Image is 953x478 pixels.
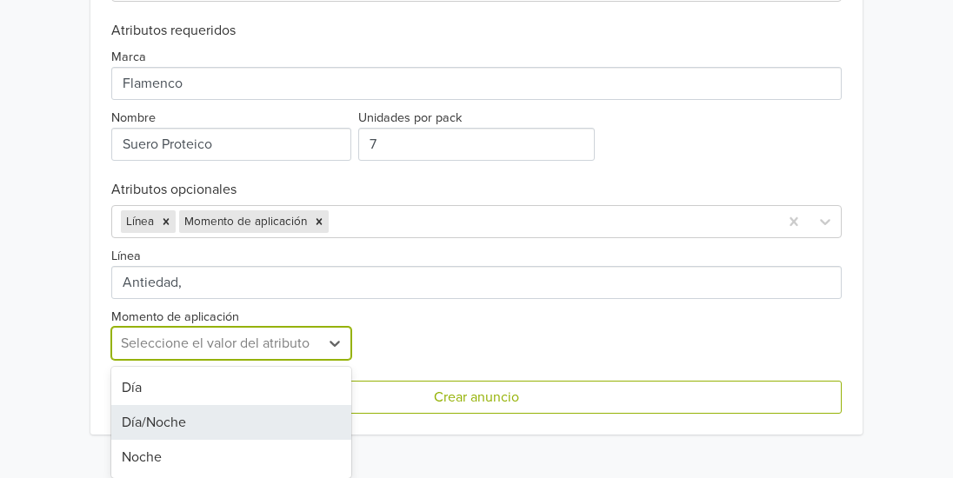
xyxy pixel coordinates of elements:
h6: Atributos requeridos [111,23,842,39]
label: Marca [111,48,146,67]
div: Noche [111,440,351,475]
div: Momento de aplicación [179,210,310,233]
label: Línea [111,247,141,266]
label: Unidades por pack [358,109,462,128]
label: Nombre [111,109,156,128]
h6: Atributos opcionales [111,182,842,198]
label: Momento de aplicación [111,308,239,327]
div: Remove Línea [157,210,176,233]
div: Día [111,370,351,405]
div: Línea [121,210,157,233]
div: Remove Momento de aplicación [310,210,329,233]
button: Crear anuncio [111,381,842,414]
div: Día/Noche [111,405,351,440]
